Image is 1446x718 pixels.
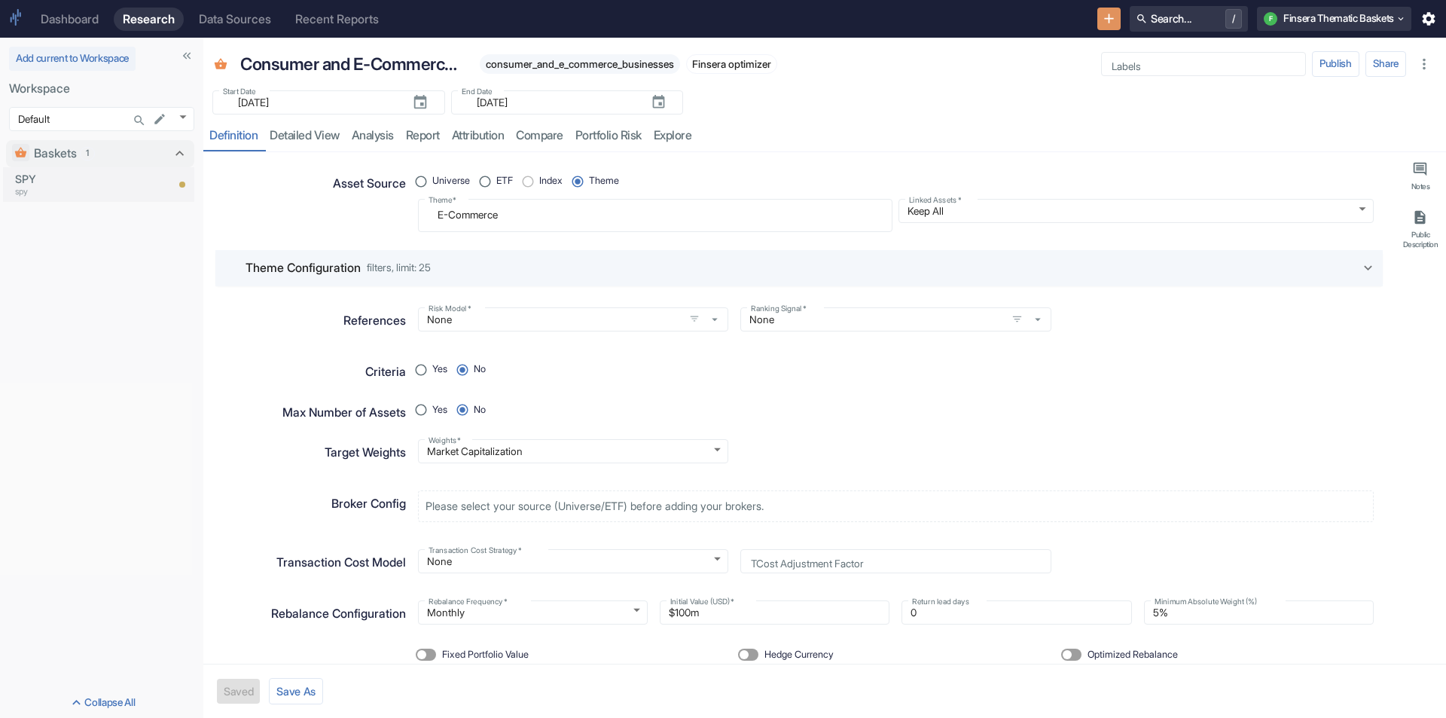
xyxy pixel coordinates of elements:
div: Research [123,12,175,26]
p: Asset Source [333,175,406,193]
label: Rebalance Frequency [429,596,507,607]
button: Publish [1312,51,1359,77]
p: Target Weights [325,444,406,462]
label: End Date [462,86,493,97]
div: None [418,549,728,573]
a: Research [114,8,184,31]
span: Basket [214,58,227,74]
div: Data Sources [199,12,271,26]
label: Linked Assets [909,194,961,206]
button: Collapse Sidebar [176,45,197,66]
button: Search... [129,110,150,131]
p: SPY [15,171,124,188]
div: Default [9,107,194,131]
span: Index [539,174,563,188]
button: open filters [1008,310,1026,328]
div: Dashboard [41,12,99,26]
span: No [474,403,486,417]
a: Portfolio Risk [569,121,648,151]
span: Universe [432,174,470,188]
button: Collapse All [3,691,200,715]
span: filters, limit: 25 [367,263,431,273]
div: position [418,399,498,422]
span: Yes [432,403,447,417]
p: Criteria [365,363,406,381]
a: detailed view [264,121,346,151]
label: Risk Model [429,303,471,314]
label: Start Date [223,86,256,97]
button: New Resource [1097,8,1121,31]
div: Theme Configurationfilters, limit: 25 [215,250,1383,286]
label: Weights [429,435,461,446]
label: Ranking Signal [751,303,807,314]
button: FFinsera Thematic Baskets [1257,7,1411,31]
span: Finsera optimizer [687,58,776,70]
p: Transaction Cost Model [276,554,406,572]
span: Hedge Currency [764,648,834,662]
button: Save As [269,678,323,704]
a: Data Sources [190,8,280,31]
input: yyyy-mm-dd [229,93,400,112]
input: yyyy-mm-dd [468,93,639,112]
button: edit [149,108,170,130]
div: position [418,170,631,193]
a: report [400,121,446,151]
span: Yes [432,362,447,377]
div: Monthly [418,600,648,625]
p: Please select your source (Universe/ETF) before adding your brokers. [426,498,764,515]
a: Explore [648,121,698,151]
label: Theme [429,194,456,206]
div: Consumer and E-Commerce Businesses [236,47,471,81]
span: ETF [496,174,513,188]
div: Baskets1 [6,140,194,167]
textarea: E-Commerce [429,205,882,225]
button: Notes [1398,155,1443,197]
label: Minimum Absolute Weight (%) [1155,596,1257,607]
p: spy [15,185,124,198]
span: No [474,362,486,377]
a: attribution [446,121,511,151]
p: Consumer and E-Commerce Businesses [240,51,466,77]
div: Public Description [1401,230,1440,249]
div: F [1264,12,1277,26]
span: 1 [81,147,94,160]
span: consumer_and_e_commerce_businesses [480,58,680,70]
span: Fixed Portfolio Value [442,648,529,662]
label: Initial Value (USD) [670,596,734,607]
p: Baskets [34,145,77,163]
div: Keep All [898,199,1373,223]
div: Market Capitalization [418,439,728,463]
a: Recent Reports [286,8,388,31]
p: Theme Configuration [246,259,361,277]
a: SPYspy [15,171,124,198]
p: References [343,312,406,330]
button: Share [1365,51,1406,77]
a: analysis [346,121,400,151]
span: Theme [589,174,619,188]
p: Rebalance Configuration [271,605,406,623]
div: position [418,359,498,381]
button: Search.../ [1130,6,1248,32]
label: Return lead days [912,596,969,607]
label: Transaction Cost Strategy [429,545,521,556]
p: Broker Config [331,495,406,513]
div: Recent Reports [295,12,379,26]
button: open filters [685,310,703,328]
p: Workspace [9,80,194,98]
div: Definition [209,128,258,143]
a: compare [510,121,569,151]
div: resource tabs [203,121,1446,151]
a: Dashboard [32,8,108,31]
button: Add current to Workspace [9,47,136,71]
p: Max Number of Assets [282,404,406,422]
span: Optimized Rebalance [1088,648,1178,662]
